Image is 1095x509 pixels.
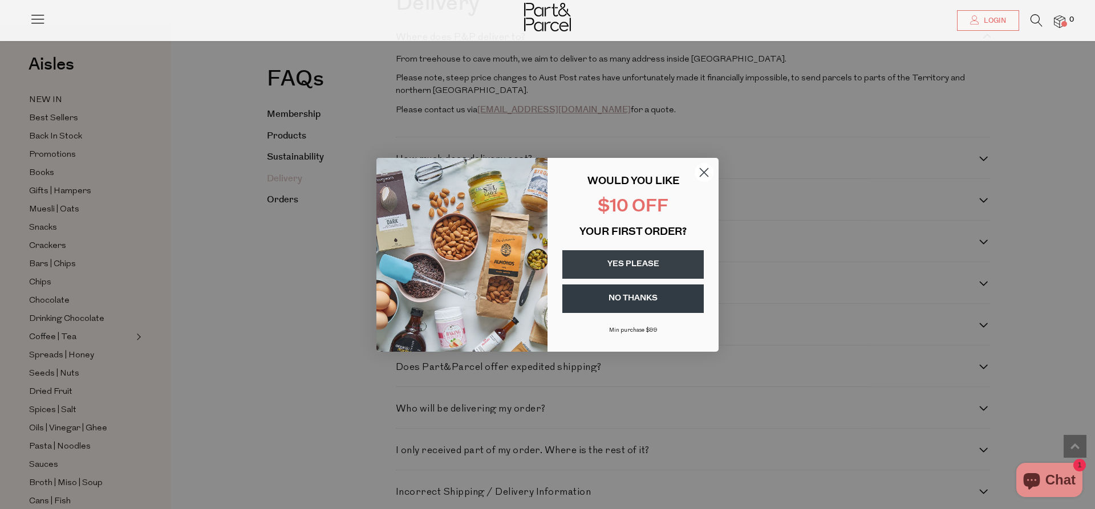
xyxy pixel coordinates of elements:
[1013,463,1086,500] inbox-online-store-chat: Shopify online store chat
[609,327,658,333] span: Min purchase $99
[598,198,668,216] span: $10 OFF
[694,162,714,182] button: Close dialog
[562,250,704,279] button: YES PLEASE
[1054,15,1065,27] a: 0
[376,158,547,352] img: 43fba0fb-7538-40bc-babb-ffb1a4d097bc.jpeg
[579,227,687,238] span: YOUR FIRST ORDER?
[587,177,679,187] span: WOULD YOU LIKE
[981,16,1006,26] span: Login
[957,10,1019,31] a: Login
[1066,15,1077,25] span: 0
[524,3,571,31] img: Part&Parcel
[562,284,704,313] button: NO THANKS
